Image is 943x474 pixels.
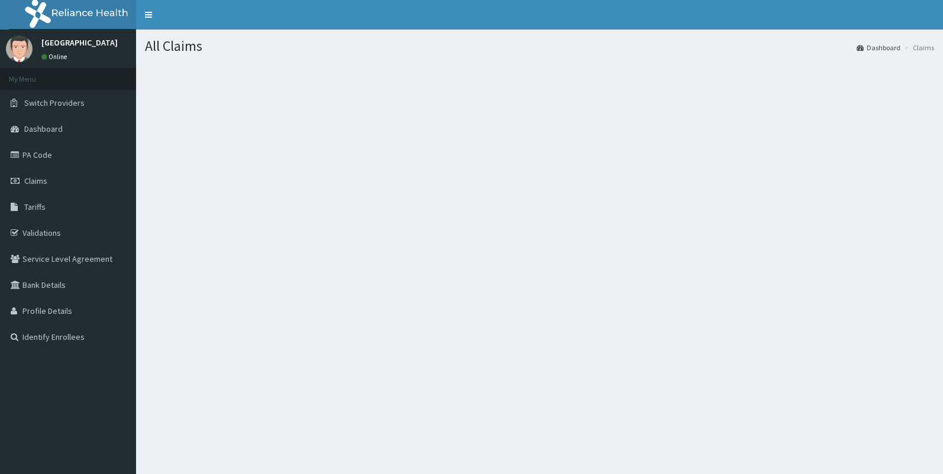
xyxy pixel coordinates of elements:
[857,43,900,53] a: Dashboard
[24,98,85,108] span: Switch Providers
[24,124,63,134] span: Dashboard
[24,176,47,186] span: Claims
[145,38,934,54] h1: All Claims
[902,43,934,53] li: Claims
[41,53,70,61] a: Online
[6,35,33,62] img: User Image
[24,202,46,212] span: Tariffs
[41,38,118,47] p: [GEOGRAPHIC_DATA]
